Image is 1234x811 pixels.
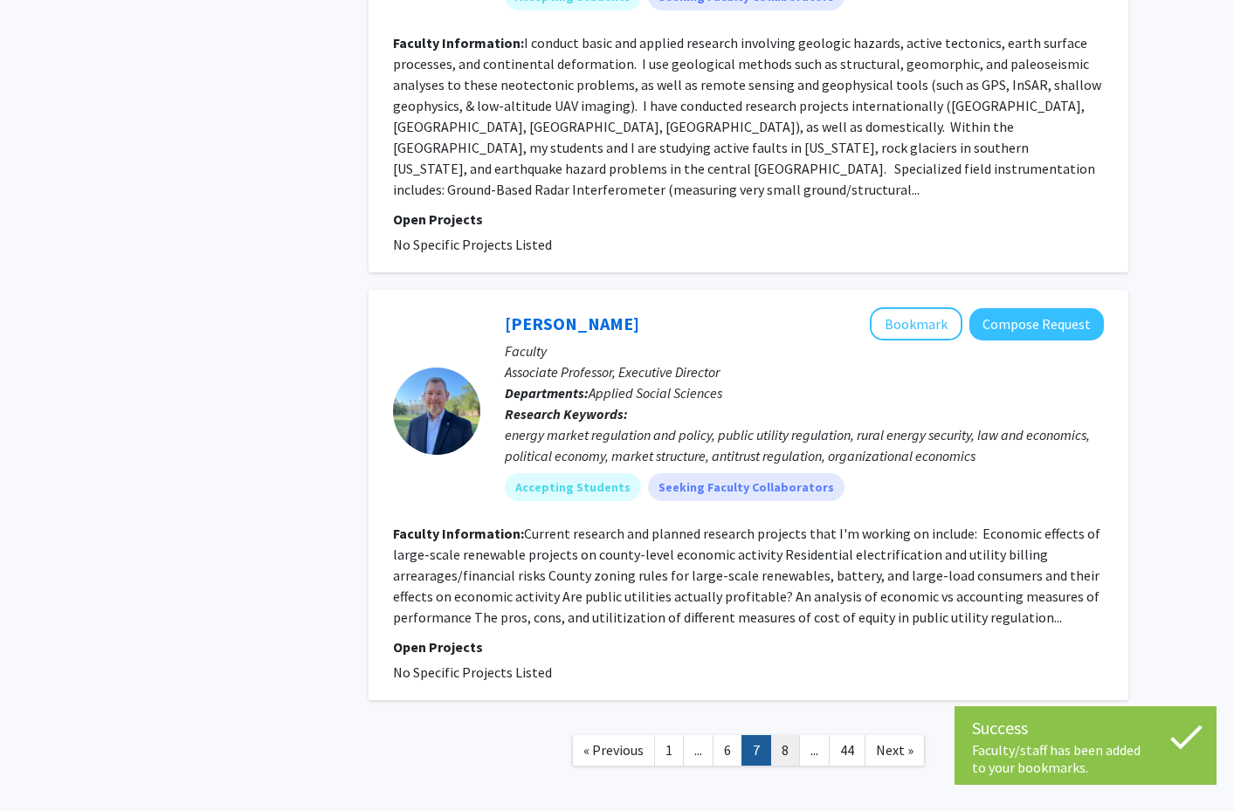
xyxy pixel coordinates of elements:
[829,735,865,766] a: 44
[865,735,925,766] a: Next
[589,384,722,402] span: Applied Social Sciences
[505,361,1104,382] p: Associate Professor, Executive Director
[694,741,702,759] span: ...
[393,525,524,542] b: Faculty Information:
[505,384,589,402] b: Departments:
[876,741,913,759] span: Next »
[972,741,1199,776] div: Faculty/staff has been added to your bookmarks.
[505,313,639,334] a: [PERSON_NAME]
[369,718,1128,788] nav: Page navigation
[393,663,552,681] span: No Specific Projects Listed
[713,735,742,766] a: 6
[969,308,1104,340] button: Compose Request to Michael Sykuta
[393,525,1100,626] fg-read-more: Current research and planned research projects that I'm working on include: Economic effects of l...
[505,424,1104,466] div: energy market regulation and policy, public utility regulation, rural energy security, law and ec...
[393,236,552,253] span: No Specific Projects Listed
[505,405,628,423] b: Research Keywords:
[393,636,1104,657] p: Open Projects
[393,34,1101,198] fg-read-more: I conduct basic and applied research involving geologic hazards, active tectonics, earth surface ...
[770,735,800,766] a: 8
[393,34,524,52] b: Faculty Information:
[870,307,962,340] button: Add Michael Sykuta to Bookmarks
[13,732,74,798] iframe: Chat
[654,735,684,766] a: 1
[505,473,641,501] mat-chip: Accepting Students
[505,340,1104,361] p: Faculty
[393,209,1104,230] p: Open Projects
[741,735,771,766] a: 7
[972,715,1199,741] div: Success
[572,735,655,766] a: Previous
[648,473,844,501] mat-chip: Seeking Faculty Collaborators
[810,741,818,759] span: ...
[583,741,644,759] span: « Previous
